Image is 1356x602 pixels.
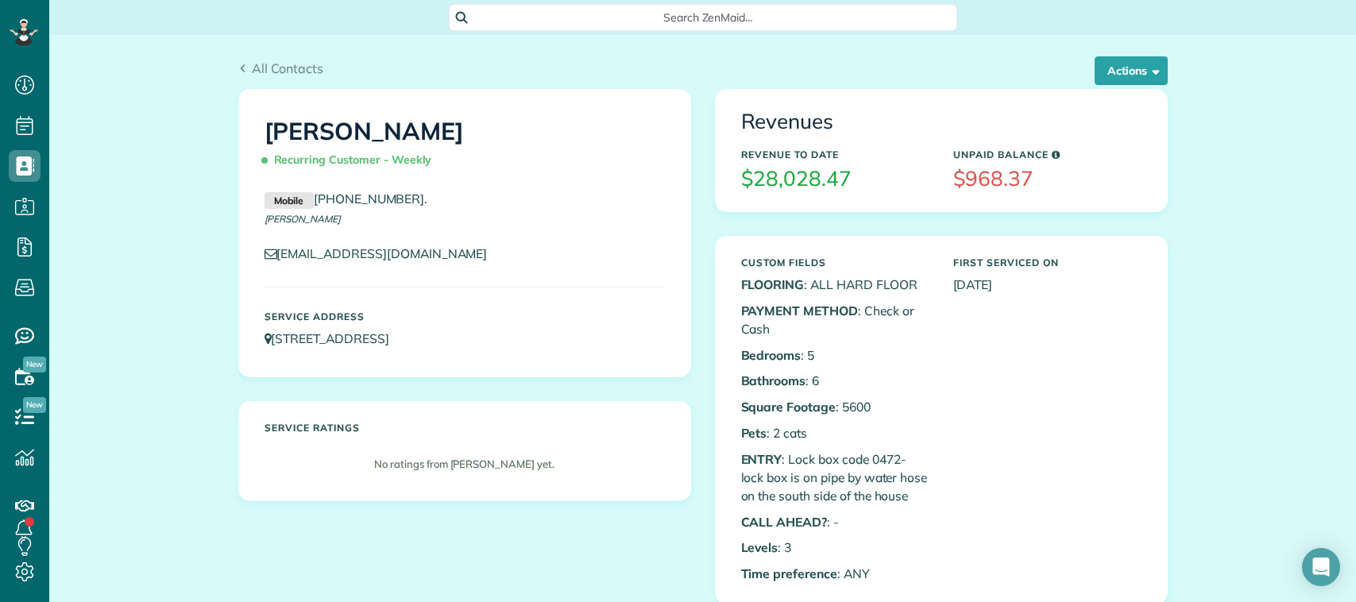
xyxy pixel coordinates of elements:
[953,168,1142,191] h3: $968.37
[272,457,657,472] p: No ratings from [PERSON_NAME] yet.
[741,276,929,294] p: : ALL HARD FLOOR
[741,303,858,318] b: PAYMENT METHOD
[741,513,929,531] p: : -
[238,59,324,78] a: All Contacts
[741,302,929,338] p: : Check or Cash
[265,190,665,209] p: .
[741,565,837,581] b: Time preference
[741,399,836,415] b: Square Footage
[265,245,503,261] a: [EMAIL_ADDRESS][DOMAIN_NAME]
[265,146,438,174] span: Recurring Customer - Weekly
[265,213,342,225] span: [PERSON_NAME]
[741,514,828,530] b: CALL AHEAD?
[741,110,1142,133] h3: Revenues
[741,398,929,416] p: : 5600
[741,451,782,467] b: ENTRY
[741,539,778,555] b: Levels
[252,60,323,76] span: All Contacts
[741,372,929,390] p: : 6
[741,450,929,505] p: : Lock box code 0472- lock box is on pipe by water hose on the south side of the house
[741,149,929,160] h5: Revenue to Date
[741,425,767,441] b: Pets
[265,118,665,174] h1: [PERSON_NAME]
[265,423,665,433] h5: Service ratings
[953,149,1142,160] h5: Unpaid Balance
[741,346,929,365] p: : 5
[741,565,929,583] p: : ANY
[23,397,46,413] span: New
[1095,56,1168,85] button: Actions
[265,191,425,206] a: Mobile[PHONE_NUMBER]
[265,192,314,210] small: Mobile
[1302,548,1340,586] div: Open Intercom Messenger
[741,424,929,442] p: : 2 cats
[741,347,802,363] b: Bedrooms
[741,372,806,388] b: Bathrooms
[741,168,929,191] h3: $28,028.47
[741,257,929,268] h5: Custom Fields
[953,257,1142,268] h5: First Serviced On
[265,330,404,346] a: [STREET_ADDRESS]
[265,311,665,322] h5: Service Address
[741,538,929,557] p: : 3
[23,357,46,372] span: New
[741,276,805,292] b: FLOORING
[953,276,1142,294] p: [DATE]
